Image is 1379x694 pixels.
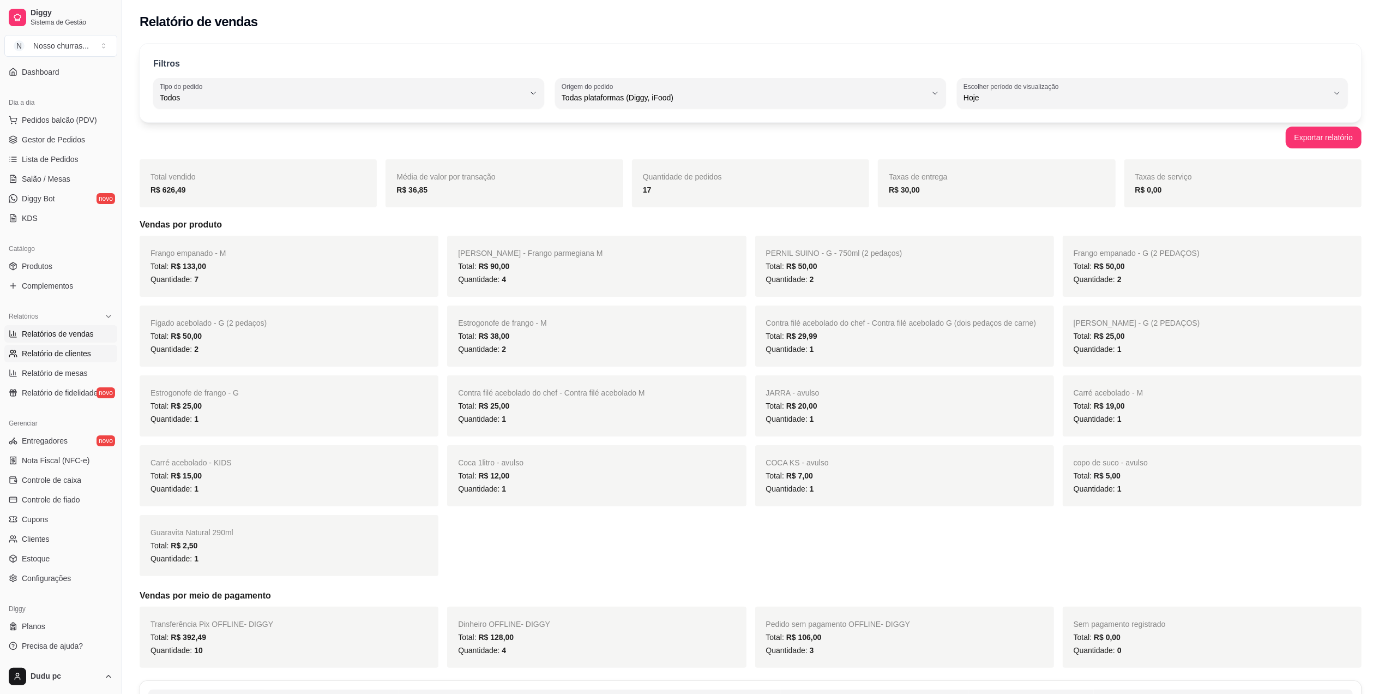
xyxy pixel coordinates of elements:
span: Total vendido [150,172,196,181]
span: R$ 128,00 [479,633,514,642]
span: 1 [194,484,198,493]
span: Quantidade: [150,646,203,655]
button: Tipo do pedidoTodos [153,78,544,109]
a: Relatórios de vendas [4,325,117,343]
span: R$ 106,00 [786,633,822,642]
span: Total: [1074,471,1121,480]
span: Taxas de serviço [1135,172,1192,181]
span: Precisa de ajuda? [22,641,83,651]
button: Exportar relatório [1286,127,1362,148]
span: R$ 20,00 [786,402,817,410]
span: R$ 50,00 [171,332,202,340]
span: Lista de Pedidos [22,154,79,165]
span: Quantidade: [458,345,506,354]
span: KDS [22,213,38,224]
span: Configurações [22,573,71,584]
span: Total: [458,633,514,642]
span: Quantidade: [458,646,506,655]
p: Filtros [153,57,180,70]
span: Dashboard [22,67,59,77]
span: Quantidade de pedidos [643,172,722,181]
span: 1 [502,415,506,423]
span: PERNIL SUINO - G - 750ml (2 pedaços) [766,249,902,258]
strong: R$ 626,49 [150,186,186,194]
a: Planos [4,618,117,635]
span: Total: [1074,332,1125,340]
span: Quantidade: [150,554,198,563]
span: 2 [1117,275,1122,284]
span: Controle de caixa [22,475,81,486]
label: Tipo do pedido [160,82,206,91]
span: Total: [150,471,202,480]
span: Total: [458,402,509,410]
span: Guaravita Natural 290ml [150,528,233,537]
a: Gestor de Pedidos [4,131,117,148]
span: Coca 1litro - avulso [458,458,523,467]
span: Diggy [31,8,113,18]
span: Pedido sem pagamento OFFLINE - DIGGY [766,620,911,629]
a: DiggySistema de Gestão [4,4,117,31]
span: Relatório de mesas [22,368,88,379]
a: Lista de Pedidos [4,151,117,168]
span: 4 [502,275,506,284]
span: Gestor de Pedidos [22,134,85,145]
span: Total: [766,332,817,340]
span: R$ 50,00 [1094,262,1125,271]
a: Precisa de ajuda? [4,637,117,655]
span: R$ 5,00 [1094,471,1121,480]
span: 1 [194,415,198,423]
div: Nosso churras ... [33,40,89,51]
span: 2 [194,345,198,354]
span: JARRA - avulso [766,388,820,397]
a: Estoque [4,550,117,567]
span: Frango empanado - G (2 PEDAÇOS) [1074,249,1200,258]
span: Dudu pc [31,672,100,681]
span: 3 [810,646,814,655]
span: R$ 392,49 [171,633,206,642]
span: Carré acebolado - M [1074,388,1143,397]
a: Controle de fiado [4,491,117,508]
span: Total: [766,262,817,271]
span: R$ 38,00 [479,332,510,340]
span: Estoque [22,553,50,564]
span: Total: [458,262,509,271]
span: 1 [1117,484,1122,493]
span: Nota Fiscal (NFC-e) [22,455,89,466]
span: 1 [1117,345,1122,354]
strong: R$ 30,00 [889,186,920,194]
span: Quantidade: [1074,345,1122,354]
span: 4 [502,646,506,655]
span: Diggy Bot [22,193,55,204]
span: Carré acebolado - KIDS [150,458,232,467]
span: Quantidade: [766,484,814,493]
span: R$ 133,00 [171,262,206,271]
span: Contra filé acebolado do chef - Contra filé acebolado G (dois pedaços de carne) [766,319,1037,327]
span: [PERSON_NAME] - Frango parmegiana M [458,249,603,258]
span: Sistema de Gestão [31,18,113,27]
span: 0 [1117,646,1122,655]
div: Catálogo [4,240,117,258]
div: Dia a dia [4,94,117,111]
span: Quantidade: [458,484,506,493]
span: Todos [160,92,525,103]
span: Contra filé acebolado do chef - Contra filé acebolado M [458,388,645,397]
span: R$ 29,99 [786,332,817,340]
span: Sem pagamento registrado [1074,620,1166,629]
button: Pedidos balcão (PDV) [4,111,117,129]
button: Select a team [4,35,117,57]
div: Diggy [4,600,117,618]
span: R$ 25,00 [1094,332,1125,340]
span: 2 [810,275,814,284]
strong: R$ 0,00 [1135,186,1162,194]
span: Entregadores [22,435,68,446]
span: Total: [150,262,206,271]
span: Quantidade: [766,646,814,655]
a: Salão / Mesas [4,170,117,188]
span: Quantidade: [766,275,814,284]
span: Todas plataformas (Diggy, iFood) [562,92,926,103]
span: Total: [458,471,509,480]
span: Planos [22,621,45,632]
span: Relatórios de vendas [22,328,94,339]
span: Total: [150,402,202,410]
span: Total: [766,471,813,480]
